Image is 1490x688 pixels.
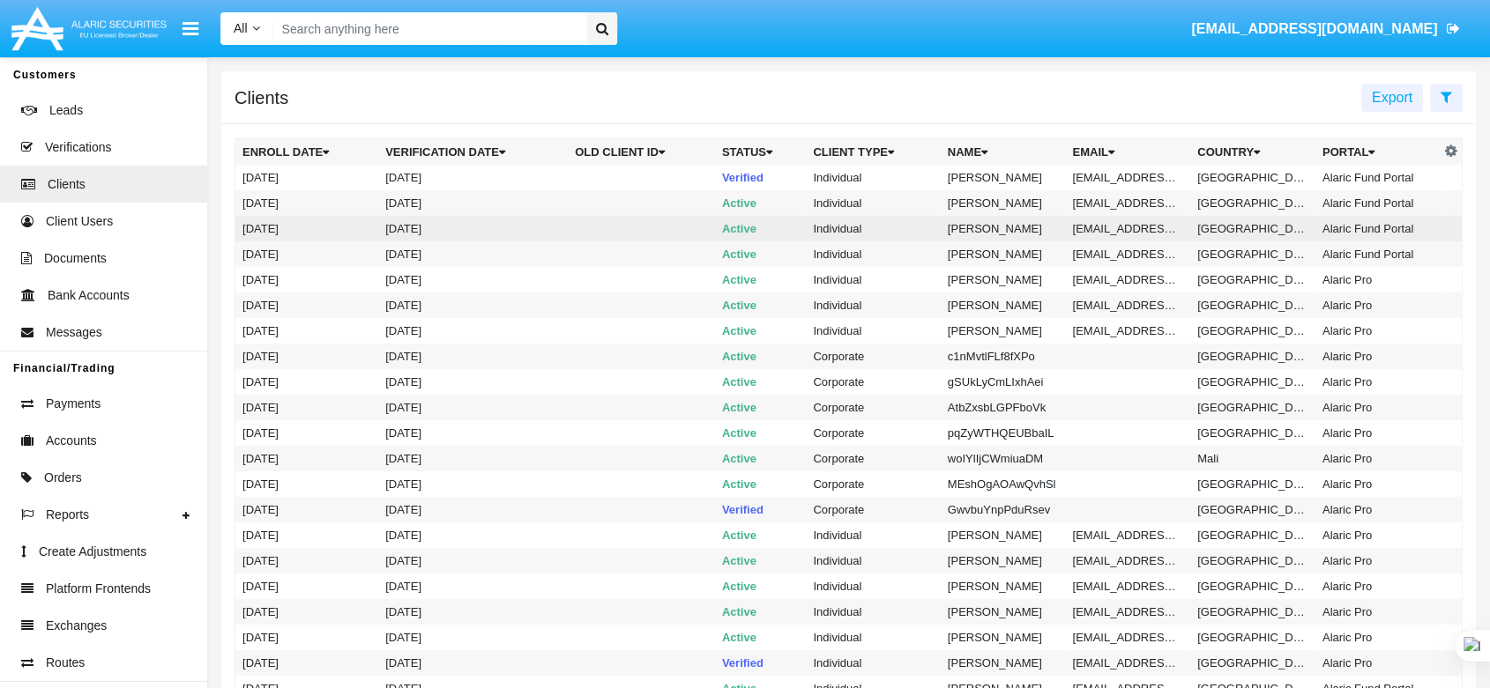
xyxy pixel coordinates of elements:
th: Portal [1315,139,1441,166]
td: [DATE] [378,344,568,369]
td: [EMAIL_ADDRESS][DOMAIN_NAME] [1065,241,1190,267]
td: c1nMvtlFLf8fXPo [941,344,1066,369]
td: [GEOGRAPHIC_DATA] [1190,241,1315,267]
td: [DATE] [235,369,379,395]
td: [GEOGRAPHIC_DATA] [1190,471,1315,497]
td: [DATE] [235,318,379,344]
span: Routes [46,654,85,672]
td: [DATE] [378,241,568,267]
td: [DATE] [235,446,379,471]
th: Country [1190,139,1315,166]
td: [EMAIL_ADDRESS][DOMAIN_NAME] [1065,650,1190,676]
td: Alaric Pro [1315,573,1441,599]
span: Payments [46,395,101,413]
td: Alaric Pro [1315,344,1441,369]
td: Active [715,241,807,267]
td: [DATE] [378,497,568,522]
td: [GEOGRAPHIC_DATA] [1190,548,1315,573]
td: Alaric Fund Portal [1315,190,1441,216]
td: Individual [806,190,940,216]
td: [EMAIL_ADDRESS][DOMAIN_NAME] [1065,165,1190,190]
td: Alaric Fund Portal [1315,216,1441,241]
th: Email [1065,139,1190,166]
td: [DATE] [235,241,379,267]
td: [PERSON_NAME] [941,318,1066,344]
td: [DATE] [235,599,379,625]
td: Corporate [806,369,940,395]
td: [GEOGRAPHIC_DATA] [1190,573,1315,599]
td: [PERSON_NAME] [941,292,1066,318]
span: Accounts [46,432,97,450]
td: [GEOGRAPHIC_DATA] [1190,318,1315,344]
span: Orders [44,469,82,487]
td: GwvbuYnpPduRsev [941,497,1066,522]
td: [PERSON_NAME] [941,625,1066,650]
td: Individual [806,216,940,241]
td: pqZyWTHQEUBbaIL [941,420,1066,446]
td: Alaric Pro [1315,318,1441,344]
td: [EMAIL_ADDRESS][DOMAIN_NAME] [1065,548,1190,573]
td: [DATE] [235,573,379,599]
td: [GEOGRAPHIC_DATA] [1190,369,1315,395]
span: Verifications [45,138,111,157]
td: [DATE] [378,522,568,548]
td: Individual [806,522,940,548]
td: [DATE] [235,548,379,573]
td: Individual [806,241,940,267]
span: All [234,21,248,35]
span: [EMAIL_ADDRESS][DOMAIN_NAME] [1191,21,1437,36]
td: Corporate [806,344,940,369]
td: Alaric Pro [1315,446,1441,471]
a: [EMAIL_ADDRESS][DOMAIN_NAME] [1183,4,1468,54]
td: Active [715,625,807,650]
td: Corporate [806,395,940,420]
td: Active [715,446,807,471]
td: [DATE] [235,292,379,318]
td: [DATE] [378,292,568,318]
td: MEshOgAOAwQvhSl [941,471,1066,497]
td: [DATE] [378,216,568,241]
button: Export [1361,84,1423,112]
td: [GEOGRAPHIC_DATA] [1190,625,1315,650]
td: [GEOGRAPHIC_DATA] [1190,420,1315,446]
td: Alaric Fund Portal [1315,165,1441,190]
td: [DATE] [378,420,568,446]
td: [DATE] [378,650,568,676]
td: [GEOGRAPHIC_DATA] [1190,292,1315,318]
td: [DATE] [378,369,568,395]
td: Mali [1190,446,1315,471]
span: Messages [46,323,102,342]
td: Individual [806,267,940,292]
span: Platform Frontends [46,580,151,598]
td: Active [715,573,807,599]
td: [PERSON_NAME] [941,548,1066,573]
td: [DATE] [378,471,568,497]
td: [EMAIL_ADDRESS][DOMAIN_NAME] [1065,573,1190,599]
td: [DATE] [378,446,568,471]
td: [PERSON_NAME] [941,522,1066,548]
a: All [220,19,273,38]
td: [DATE] [235,216,379,241]
td: [DATE] [378,318,568,344]
td: [DATE] [378,395,568,420]
td: [EMAIL_ADDRESS][DOMAIN_NAME] [1065,190,1190,216]
th: Client Type [806,139,940,166]
td: Alaric Pro [1315,292,1441,318]
td: [EMAIL_ADDRESS][DOMAIN_NAME] [1065,522,1190,548]
td: [EMAIL_ADDRESS][DOMAIN_NAME] [1065,625,1190,650]
td: Active [715,471,807,497]
td: [EMAIL_ADDRESS][DOMAIN_NAME] [1065,318,1190,344]
th: Verification date [378,139,568,166]
td: Individual [806,548,940,573]
td: Alaric Pro [1315,599,1441,625]
input: Search [273,12,581,45]
td: [GEOGRAPHIC_DATA] [1190,344,1315,369]
td: Individual [806,318,940,344]
td: Alaric Pro [1315,395,1441,420]
td: [PERSON_NAME] [941,599,1066,625]
td: Active [715,599,807,625]
td: [DATE] [235,471,379,497]
td: [DATE] [378,573,568,599]
td: Alaric Pro [1315,267,1441,292]
th: Name [941,139,1066,166]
